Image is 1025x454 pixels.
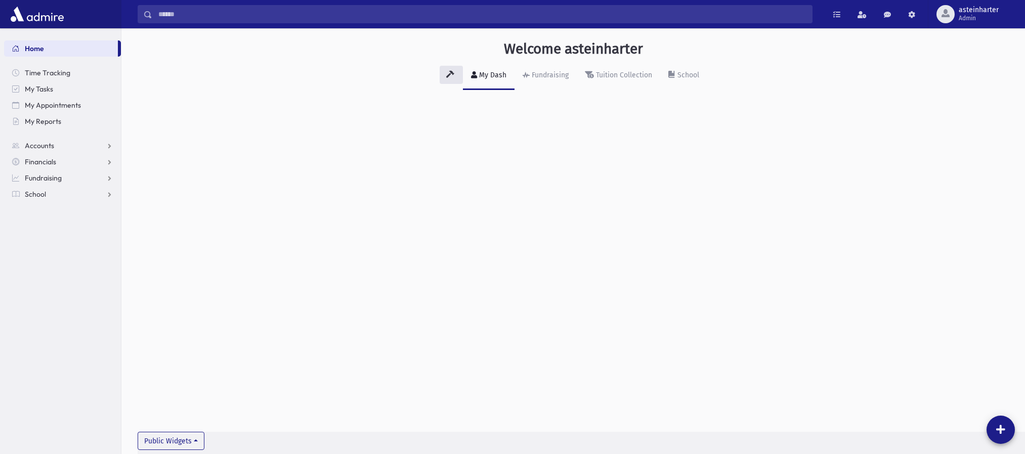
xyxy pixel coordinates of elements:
[4,65,121,81] a: Time Tracking
[4,170,121,186] a: Fundraising
[4,154,121,170] a: Financials
[675,71,699,79] div: School
[4,138,121,154] a: Accounts
[4,113,121,129] a: My Reports
[463,62,515,90] a: My Dash
[660,62,707,90] a: School
[959,14,999,22] span: Admin
[4,40,118,57] a: Home
[25,157,56,166] span: Financials
[4,81,121,97] a: My Tasks
[515,62,577,90] a: Fundraising
[25,101,81,110] span: My Appointments
[25,44,44,53] span: Home
[504,40,643,58] h3: Welcome asteinharter
[577,62,660,90] a: Tuition Collection
[152,5,812,23] input: Search
[25,173,62,183] span: Fundraising
[25,190,46,199] span: School
[8,4,66,24] img: AdmirePro
[25,84,53,94] span: My Tasks
[4,186,121,202] a: School
[477,71,506,79] div: My Dash
[25,117,61,126] span: My Reports
[25,141,54,150] span: Accounts
[594,71,652,79] div: Tuition Collection
[530,71,569,79] div: Fundraising
[4,97,121,113] a: My Appointments
[138,432,204,450] button: Public Widgets
[959,6,999,14] span: asteinharter
[25,68,70,77] span: Time Tracking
